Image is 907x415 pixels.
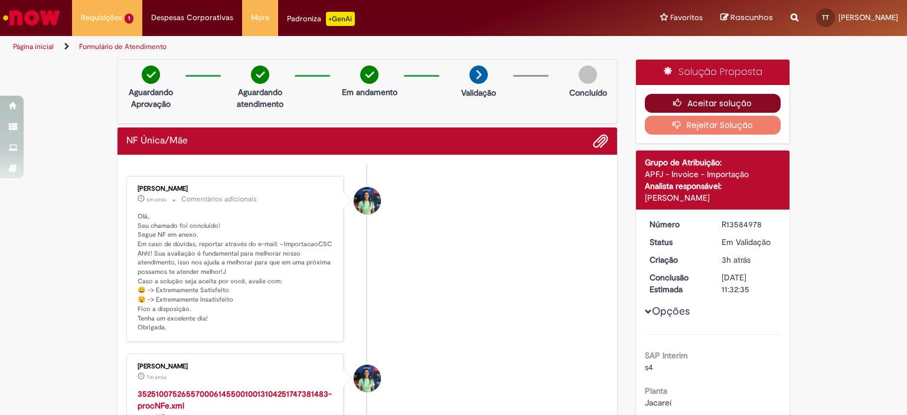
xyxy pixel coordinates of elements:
div: Grupo de Atribuição: [645,156,781,168]
p: Olá, Seu chamado foi concluído! Segue NF em anexo. Em caso de dúvidas, reportar através do e-mail... [138,212,334,332]
ul: Trilhas de página [9,36,596,58]
dt: Número [641,218,713,230]
b: SAP Interim [645,350,688,361]
div: Padroniza [287,12,355,26]
img: check-circle-green.png [360,66,379,84]
button: Rejeitar Solução [645,116,781,135]
p: Em andamento [342,86,397,98]
dt: Criação [641,254,713,266]
div: [PERSON_NAME] [138,363,334,370]
p: Validação [461,87,496,99]
span: More [251,12,269,24]
img: check-circle-green.png [251,66,269,84]
span: Favoritos [670,12,703,24]
time: 01/10/2025 10:32:31 [722,254,751,265]
img: check-circle-green.png [142,66,160,84]
a: 35251007526557000614550010013104251747381483-procNFe.xml [138,388,332,411]
span: 1 [125,14,133,24]
div: [PERSON_NAME] [138,185,334,192]
h2: NF Única/Mãe Histórico de tíquete [126,136,188,146]
img: arrow-next.png [469,66,488,84]
a: Página inicial [13,42,54,51]
p: Aguardando atendimento [231,86,289,110]
span: Jacareí [645,397,671,408]
time: 01/10/2025 13:22:17 [146,196,167,203]
img: ServiceNow [1,6,62,30]
b: Planta [645,385,667,396]
p: Aguardando Aprovação [122,86,180,110]
button: Adicionar anexos [593,133,608,149]
p: Concluído [569,87,607,99]
span: Despesas Corporativas [151,12,233,24]
p: +GenAi [326,12,355,26]
img: img-circle-grey.png [579,66,597,84]
div: Em Validação [722,236,777,248]
a: Formulário de Atendimento [79,42,167,51]
div: Camila Marques Da Silva [354,365,381,392]
a: Rascunhos [720,12,773,24]
div: Solução Proposta [636,60,790,85]
span: 6m atrás [146,196,167,203]
span: s4 [645,362,653,372]
div: R13584978 [722,218,777,230]
time: 01/10/2025 13:21:41 [146,374,167,381]
div: [PERSON_NAME] [645,192,781,204]
span: TT [822,14,829,21]
div: APFJ - Invoice - Importação [645,168,781,180]
span: 7m atrás [146,374,167,381]
div: Analista responsável: [645,180,781,192]
dt: Status [641,236,713,248]
div: 01/10/2025 10:32:31 [722,254,777,266]
dt: Conclusão Estimada [641,272,713,295]
div: Camila Marques Da Silva [354,187,381,214]
span: Requisições [81,12,122,24]
button: Aceitar solução [645,94,781,113]
span: [PERSON_NAME] [839,12,898,22]
span: Rascunhos [730,12,773,23]
span: 3h atrás [722,254,751,265]
div: [DATE] 11:32:35 [722,272,777,295]
small: Comentários adicionais [181,194,257,204]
